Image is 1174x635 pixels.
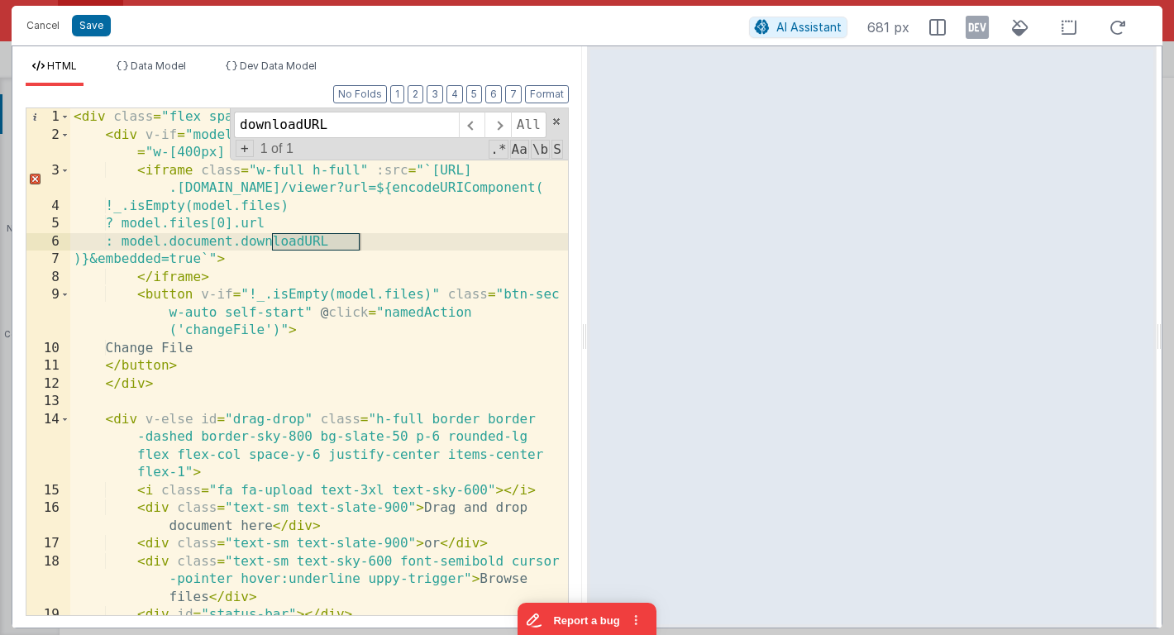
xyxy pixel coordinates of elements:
[26,357,70,375] div: 11
[26,269,70,287] div: 8
[26,340,70,358] div: 10
[551,140,563,159] span: Search In Selection
[26,127,70,162] div: 2
[525,85,569,103] button: Format
[26,108,70,127] div: 1
[26,215,70,233] div: 5
[505,85,522,103] button: 7
[333,85,387,103] button: No Folds
[72,15,111,36] button: Save
[749,17,847,38] button: AI Assistant
[18,14,68,37] button: Cancel
[254,141,300,156] span: 1 of 1
[427,85,443,103] button: 3
[26,411,70,482] div: 14
[446,85,463,103] button: 4
[776,20,842,34] span: AI Assistant
[26,393,70,411] div: 13
[485,85,502,103] button: 6
[511,112,546,138] span: Alt-Enter
[408,85,423,103] button: 2
[26,606,70,624] div: 19
[531,140,550,159] span: Whole Word Search
[390,85,404,103] button: 1
[26,162,70,198] div: 3
[867,17,909,37] span: 681 px
[26,233,70,251] div: 6
[26,251,70,269] div: 7
[26,482,70,500] div: 15
[489,140,508,159] span: RegExp Search
[26,198,70,216] div: 4
[26,286,70,340] div: 9
[466,85,482,103] button: 5
[26,553,70,607] div: 18
[26,499,70,535] div: 16
[236,140,254,157] span: Toggel Replace mode
[47,60,77,72] span: HTML
[26,535,70,553] div: 17
[26,375,70,394] div: 12
[234,112,459,138] input: Search for
[510,140,529,159] span: CaseSensitive Search
[240,60,317,72] span: Dev Data Model
[131,60,186,72] span: Data Model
